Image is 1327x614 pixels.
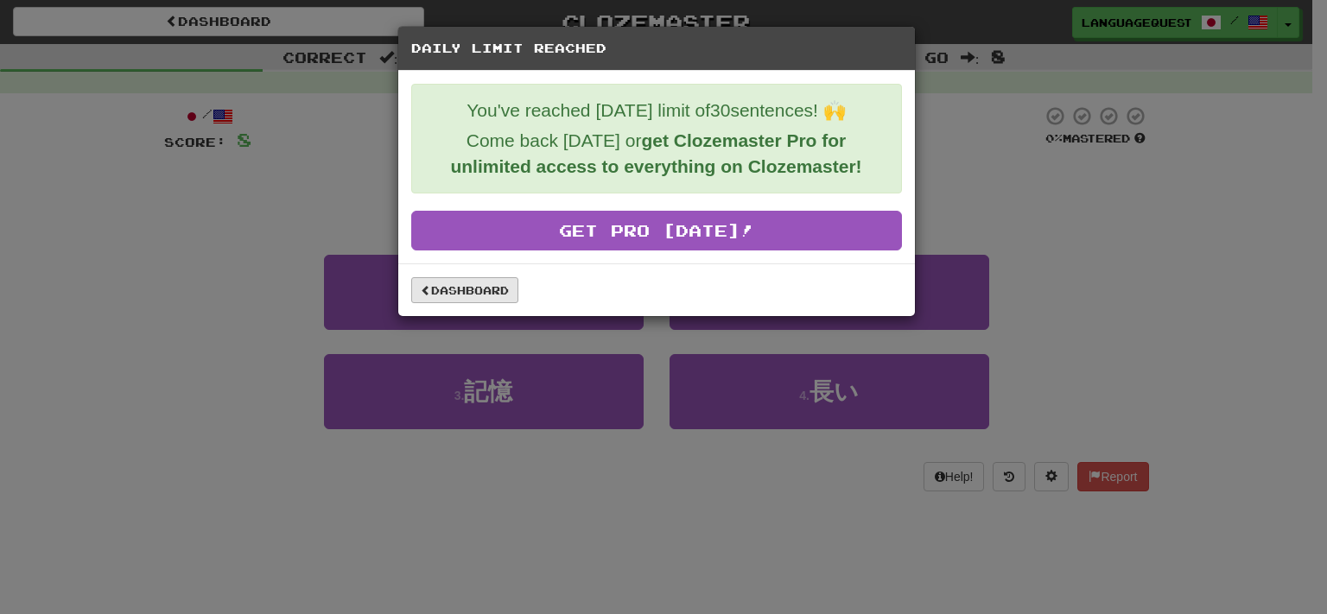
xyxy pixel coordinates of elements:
h5: Daily Limit Reached [411,40,902,57]
strong: get Clozemaster Pro for unlimited access to everything on Clozemaster! [450,130,861,176]
p: Come back [DATE] or [425,128,888,180]
a: Dashboard [411,277,518,303]
p: You've reached [DATE] limit of 30 sentences! 🙌 [425,98,888,123]
a: Get Pro [DATE]! [411,211,902,250]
